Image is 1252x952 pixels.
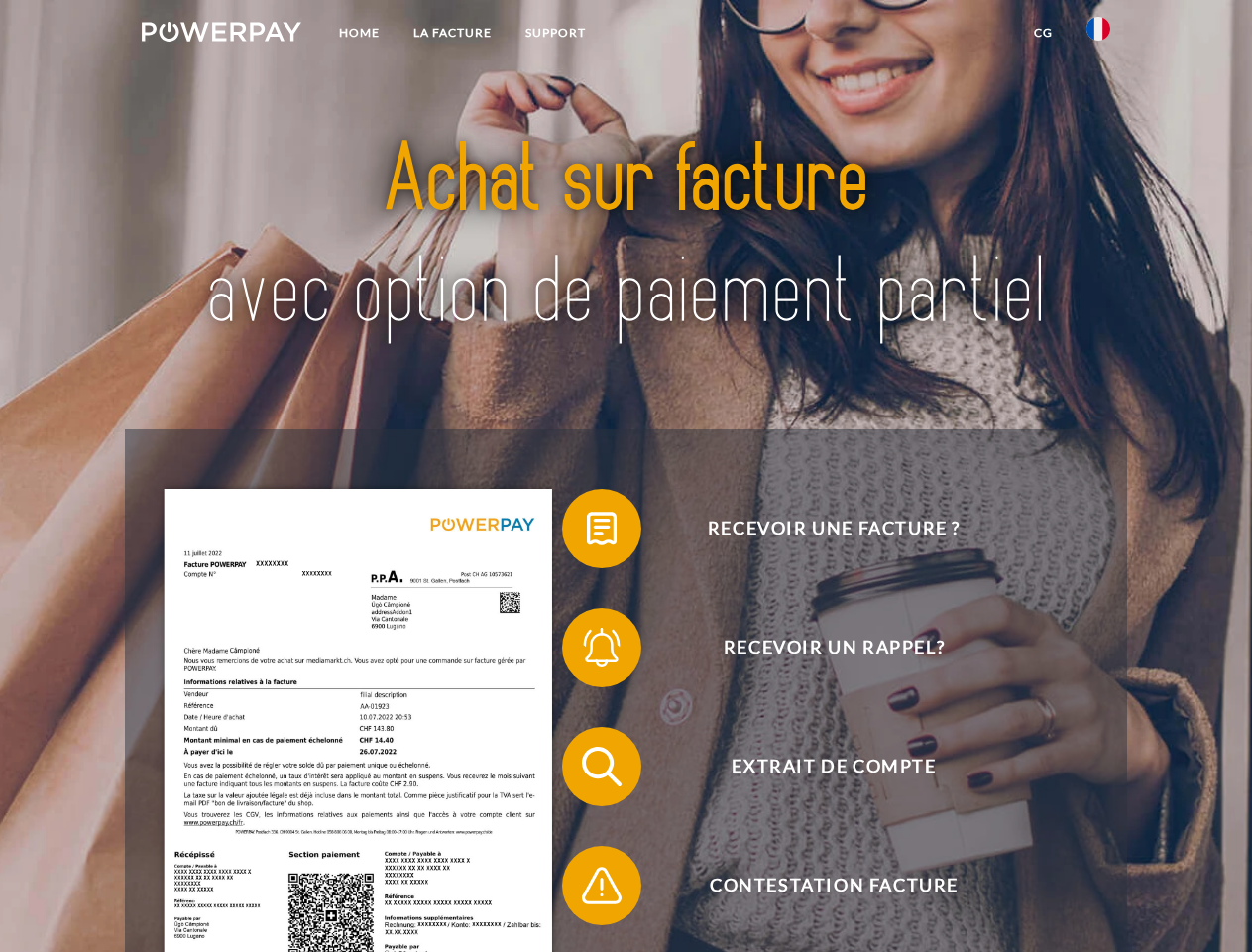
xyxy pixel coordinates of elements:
[591,489,1077,568] span: Recevoir une facture ?
[142,22,301,42] img: logo-powerpay-white.svg
[562,608,1078,687] button: Recevoir un rappel?
[591,608,1077,687] span: Recevoir un rappel?
[322,15,397,51] a: Home
[1017,15,1070,51] a: CG
[591,727,1077,806] span: Extrait de compte
[562,489,1078,568] button: Recevoir une facture ?
[577,504,626,553] img: qb_bill.svg
[397,15,509,51] a: LA FACTURE
[562,727,1078,806] button: Extrait de compte
[591,846,1077,925] span: Contestation Facture
[562,846,1078,925] button: Contestation Facture
[577,742,626,791] img: qb_search.svg
[509,15,603,51] a: Support
[577,861,626,910] img: qb_warning.svg
[1086,17,1110,41] img: fr
[189,95,1063,380] img: title-powerpay_fr.svg
[577,623,626,672] img: qb_bell.svg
